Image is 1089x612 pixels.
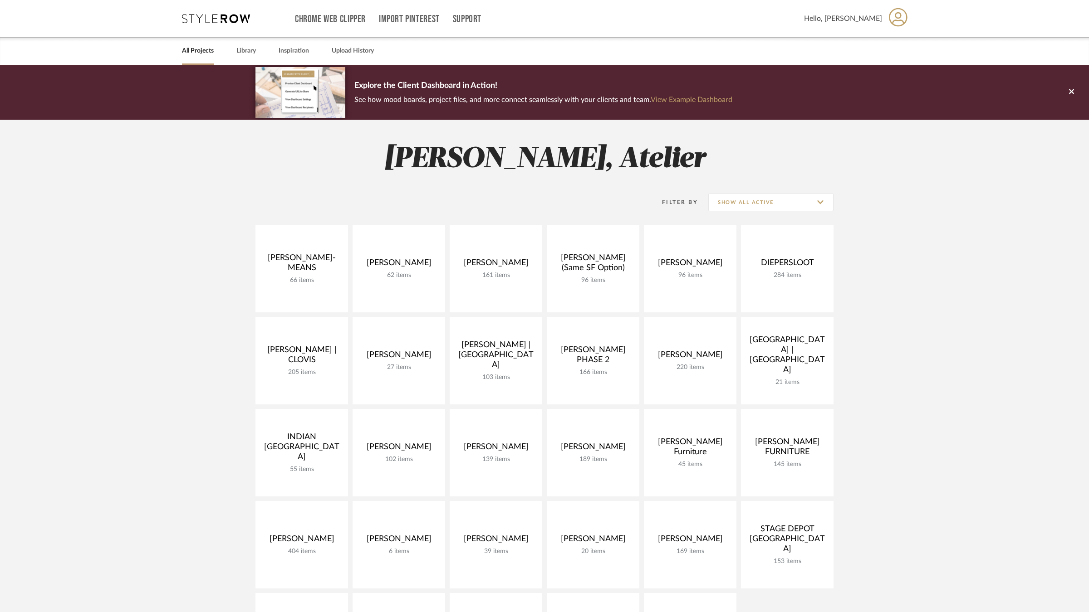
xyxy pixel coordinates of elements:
img: d5d033c5-7b12-40c2-a960-1ecee1989c38.png [255,67,345,117]
div: [PERSON_NAME] Furniture [651,437,729,461]
div: 66 items [263,277,341,284]
div: 39 items [457,548,535,555]
div: 284 items [748,272,826,279]
div: INDIAN [GEOGRAPHIC_DATA] [263,432,341,466]
div: 20 items [554,548,632,555]
div: [PERSON_NAME] | CLOVIS [263,345,341,369]
div: [PERSON_NAME] FURNITURE [748,437,826,461]
div: [PERSON_NAME] [457,534,535,548]
div: 205 items [263,369,341,376]
div: 62 items [360,272,438,279]
div: [PERSON_NAME] [457,442,535,456]
div: 189 items [554,456,632,463]
div: 404 items [263,548,341,555]
div: 96 items [554,277,632,284]
div: 139 items [457,456,535,463]
div: [PERSON_NAME] [360,350,438,364]
a: Upload History [332,45,374,57]
div: [PERSON_NAME] PHASE 2 [554,345,632,369]
a: Inspiration [279,45,309,57]
a: View Example Dashboard [651,96,732,103]
div: Filter By [650,198,698,207]
a: Support [453,15,481,23]
a: Import Pinterest [379,15,440,23]
div: 166 items [554,369,632,376]
div: [PERSON_NAME] [360,534,438,548]
div: 102 items [360,456,438,463]
div: 96 items [651,272,729,279]
div: 45 items [651,461,729,468]
div: 220 items [651,364,729,371]
div: DIEPERSLOOT [748,258,826,272]
div: [PERSON_NAME] [651,534,729,548]
div: STAGE DEPOT [GEOGRAPHIC_DATA] [748,524,826,558]
div: [PERSON_NAME] [360,258,438,272]
div: [PERSON_NAME] [554,442,632,456]
span: Hello, [PERSON_NAME] [804,13,882,24]
div: [PERSON_NAME] [651,350,729,364]
div: [PERSON_NAME] [554,534,632,548]
p: See how mood boards, project files, and more connect seamlessly with your clients and team. [354,93,732,106]
div: 6 items [360,548,438,555]
div: 103 items [457,374,535,381]
div: 55 items [263,466,341,473]
div: 21 items [748,379,826,386]
div: [PERSON_NAME] [263,534,341,548]
div: [PERSON_NAME] | [GEOGRAPHIC_DATA] [457,340,535,374]
div: 161 items [457,272,535,279]
div: [PERSON_NAME] [360,442,438,456]
h2: [PERSON_NAME], Atelier [218,142,871,176]
div: [GEOGRAPHIC_DATA] | [GEOGRAPHIC_DATA] [748,335,826,379]
a: Library [236,45,256,57]
div: [PERSON_NAME] [457,258,535,272]
a: All Projects [182,45,214,57]
div: 153 items [748,558,826,565]
div: 169 items [651,548,729,555]
div: [PERSON_NAME]-MEANS [263,253,341,277]
p: Explore the Client Dashboard in Action! [354,79,732,93]
div: [PERSON_NAME] (Same SF Option) [554,253,632,277]
div: 27 items [360,364,438,371]
div: 145 items [748,461,826,468]
a: Chrome Web Clipper [295,15,366,23]
div: [PERSON_NAME] [651,258,729,272]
